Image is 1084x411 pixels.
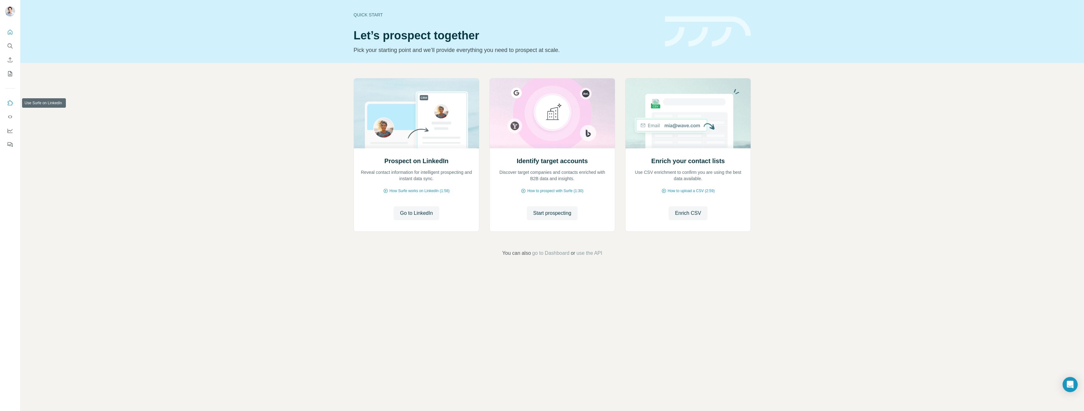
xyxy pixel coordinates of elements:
[5,111,15,123] button: Use Surfe API
[651,157,725,165] h2: Enrich your contact lists
[394,206,439,220] button: Go to LinkedIn
[517,157,588,165] h2: Identify target accounts
[354,12,657,18] div: Quick start
[668,188,715,194] span: How to upload a CSV (2:59)
[489,78,615,148] img: Identify target accounts
[5,6,15,16] img: Avatar
[354,29,657,42] h1: Let’s prospect together
[665,16,751,47] img: banner
[5,68,15,79] button: My lists
[576,249,602,257] button: use the API
[5,54,15,66] button: Enrich CSV
[527,188,583,194] span: How to prospect with Surfe (1:30)
[5,26,15,38] button: Quick start
[632,169,744,182] p: Use CSV enrichment to confirm you are using the best data available.
[1063,377,1078,392] div: Open Intercom Messenger
[384,157,448,165] h2: Prospect on LinkedIn
[389,188,450,194] span: How Surfe works on LinkedIn (1:58)
[360,169,473,182] p: Reveal contact information for intelligent prospecting and instant data sync.
[532,249,569,257] button: go to Dashboard
[354,46,657,54] p: Pick your starting point and we’ll provide everything you need to prospect at scale.
[533,209,571,217] span: Start prospecting
[5,125,15,136] button: Dashboard
[5,139,15,150] button: Feedback
[496,169,608,182] p: Discover target companies and contacts enriched with B2B data and insights.
[527,206,578,220] button: Start prospecting
[5,40,15,52] button: Search
[571,249,575,257] span: or
[5,97,15,109] button: Use Surfe on LinkedIn
[502,249,531,257] span: You can also
[625,78,751,148] img: Enrich your contact lists
[400,209,433,217] span: Go to LinkedIn
[675,209,701,217] span: Enrich CSV
[354,78,479,148] img: Prospect on LinkedIn
[669,206,707,220] button: Enrich CSV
